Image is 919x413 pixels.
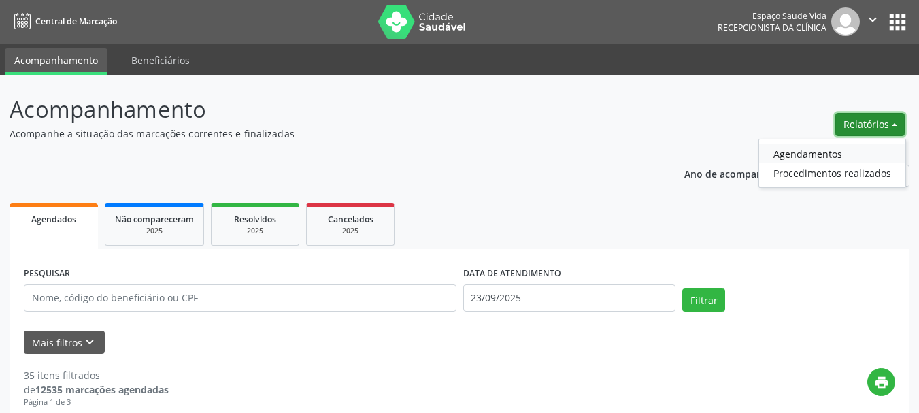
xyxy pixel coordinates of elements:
label: DATA DE ATENDIMENTO [463,263,561,284]
span: Resolvidos [234,214,276,225]
button: apps [886,10,909,34]
p: Acompanhamento [10,93,639,127]
div: 2025 [221,226,289,236]
button: print [867,368,895,396]
a: Acompanhamento [5,48,107,75]
div: Espaço Saude Vida [718,10,826,22]
a: Agendamentos [759,144,905,163]
button: Filtrar [682,288,725,312]
button: Relatórios [835,113,905,136]
a: Beneficiários [122,48,199,72]
a: Central de Marcação [10,10,117,33]
ul: Relatórios [758,139,906,188]
span: Central de Marcação [35,16,117,27]
p: Acompanhe a situação das marcações correntes e finalizadas [10,127,639,141]
span: Cancelados [328,214,373,225]
button:  [860,7,886,36]
div: de [24,382,169,397]
span: Recepcionista da clínica [718,22,826,33]
div: Página 1 de 3 [24,397,169,408]
a: Procedimentos realizados [759,163,905,182]
div: 35 itens filtrados [24,368,169,382]
img: img [831,7,860,36]
label: PESQUISAR [24,263,70,284]
input: Selecione um intervalo [463,284,676,312]
p: Ano de acompanhamento [684,165,805,182]
i: print [874,375,889,390]
div: 2025 [115,226,194,236]
i: keyboard_arrow_down [82,335,97,350]
span: Agendados [31,214,76,225]
button: Mais filtroskeyboard_arrow_down [24,331,105,354]
i:  [865,12,880,27]
strong: 12535 marcações agendadas [35,383,169,396]
div: 2025 [316,226,384,236]
input: Nome, código do beneficiário ou CPF [24,284,456,312]
span: Não compareceram [115,214,194,225]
